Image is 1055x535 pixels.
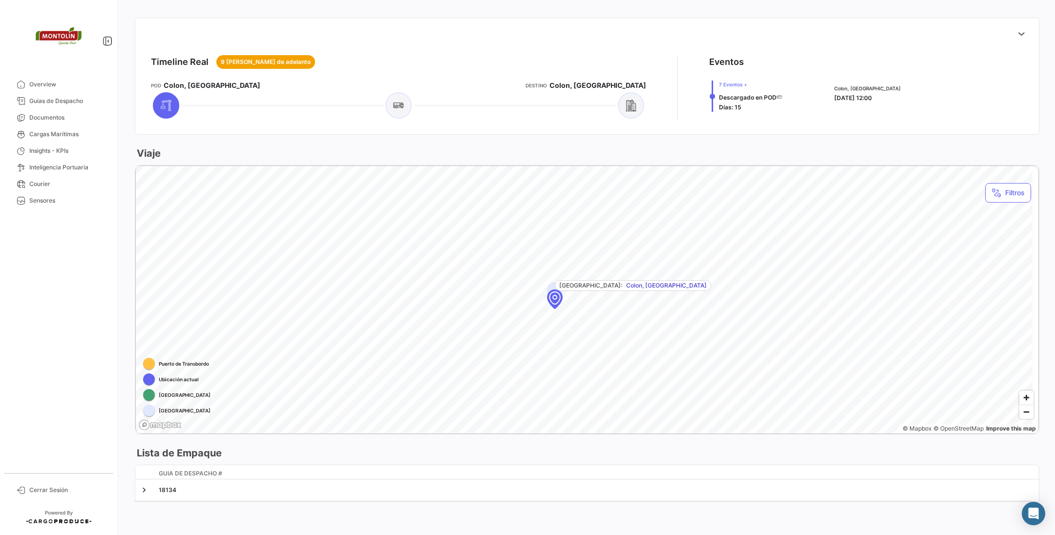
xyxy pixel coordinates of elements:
[29,486,105,494] span: Cerrar Sesión
[985,183,1031,203] button: Filtros
[8,76,109,93] a: Overview
[834,94,872,102] span: [DATE] 12:00
[549,81,646,90] span: Colon, [GEOGRAPHIC_DATA]
[34,12,83,61] img: 2d55ee68-5a11-4b18-9445-71bae2c6d5df.png
[29,113,105,122] span: Documentos
[8,93,109,109] a: Guias de Despacho
[155,465,1032,483] datatable-header-cell: Guia de Despacho #
[719,81,782,88] span: 7 Eventos +
[8,126,109,143] a: Cargas Marítimas
[29,163,105,172] span: Inteligencia Portuaria
[29,80,105,89] span: Overview
[159,375,199,383] span: Ubicación actual
[151,55,209,69] div: Timeline Real
[159,469,222,478] span: Guia de Despacho #
[135,446,222,460] h3: Lista de Empaque
[135,146,161,160] h3: Viaje
[1019,405,1034,419] button: Zoom out
[1022,502,1045,525] div: Abrir Intercom Messenger
[164,81,260,90] span: Colon, [GEOGRAPHIC_DATA]
[29,130,105,139] span: Cargas Marítimas
[719,94,777,101] span: Descargado en POD
[1019,391,1034,405] button: Zoom in
[8,192,109,209] a: Sensores
[903,425,931,432] a: Mapbox
[626,281,707,290] span: Colon, [GEOGRAPHIC_DATA]
[8,159,109,176] a: Inteligencia Portuaria
[151,82,161,89] app-card-info-title: POD
[221,58,311,66] span: 9 [PERSON_NAME] de adelanto
[159,486,1028,494] div: 18134
[526,82,547,89] app-card-info-title: Destino
[159,407,211,414] span: [GEOGRAPHIC_DATA]
[8,143,109,159] a: Insights - KPIs
[136,166,1033,434] canvas: Map
[29,196,105,205] span: Sensores
[29,97,105,105] span: Guias de Despacho
[709,55,744,69] div: Eventos
[719,103,741,111] span: Días: 15
[8,176,109,192] a: Courier
[139,419,182,431] a: Mapbox logo
[986,425,1036,432] a: Map feedback
[29,146,105,155] span: Insights - KPIs
[933,425,984,432] a: OpenStreetMap
[547,289,563,309] div: Map marker
[29,180,105,188] span: Courier
[159,391,211,399] span: [GEOGRAPHIC_DATA]
[159,360,209,368] span: Puerto de Transbordo
[834,84,901,92] span: Colon, [GEOGRAPHIC_DATA]
[8,109,109,126] a: Documentos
